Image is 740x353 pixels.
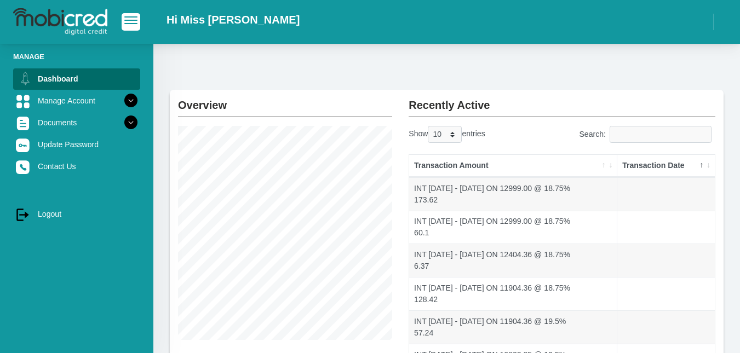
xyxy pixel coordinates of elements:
a: Logout [13,204,140,224]
a: Manage Account [13,90,140,111]
input: Search: [610,126,712,143]
li: Manage [13,51,140,62]
a: Dashboard [13,68,140,89]
th: Transaction Date: activate to sort column descending [617,154,715,177]
label: Show entries [409,126,485,143]
td: INT [DATE] - [DATE] ON 12999.00 @ 18.75% 173.62 [409,177,617,211]
select: Showentries [428,126,462,143]
td: INT [DATE] - [DATE] ON 12999.00 @ 18.75% 60.1 [409,211,617,244]
a: Update Password [13,134,140,155]
img: logo-mobicred.svg [13,8,107,36]
h2: Hi Miss [PERSON_NAME] [167,13,300,26]
a: Documents [13,112,140,133]
h2: Recently Active [409,90,715,112]
td: INT [DATE] - [DATE] ON 11904.36 @ 18.75% 128.42 [409,277,617,310]
th: Transaction Amount: activate to sort column ascending [409,154,617,177]
td: INT [DATE] - [DATE] ON 11904.36 @ 19.5% 57.24 [409,310,617,344]
label: Search: [579,126,715,143]
td: INT [DATE] - [DATE] ON 12404.36 @ 18.75% 6.37 [409,244,617,277]
a: Contact Us [13,156,140,177]
h2: Overview [178,90,392,112]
